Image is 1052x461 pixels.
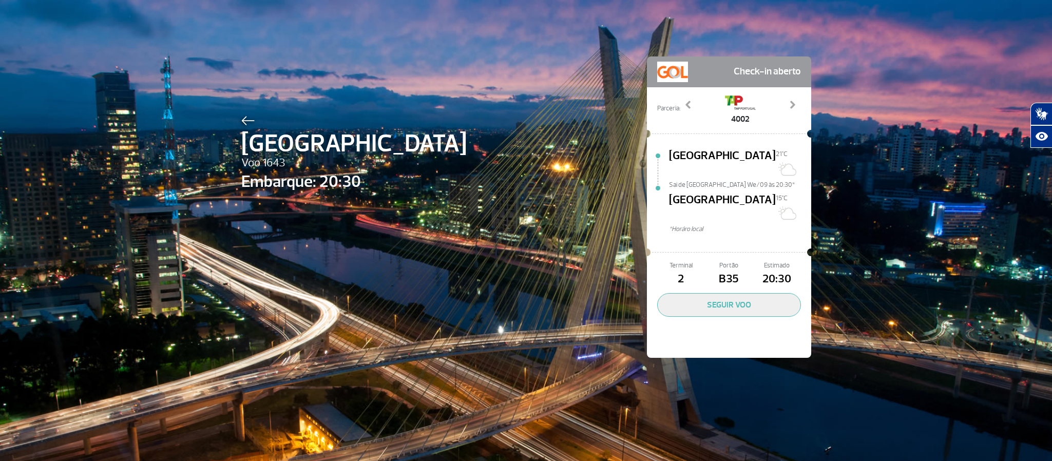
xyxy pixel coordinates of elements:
span: [GEOGRAPHIC_DATA] [241,125,467,162]
button: Abrir recursos assistivos. [1030,125,1052,148]
div: Plugin de acessibilidade da Hand Talk. [1030,103,1052,148]
span: Check-in aberto [734,62,801,82]
span: [GEOGRAPHIC_DATA] [669,191,776,224]
span: Portão [705,261,753,271]
span: *Horáro local [669,224,811,234]
span: Terminal [657,261,705,271]
img: Sol com muitas nuvens [776,159,796,179]
span: 20:30 [753,271,800,288]
span: Voo 1643 [241,155,467,172]
span: Estimado [753,261,800,271]
span: Parceria: [657,104,680,113]
button: SEGUIR VOO [657,293,801,317]
span: Sai de [GEOGRAPHIC_DATA] We/09 às 20:30* [669,180,811,187]
span: 2 [657,271,705,288]
span: Embarque: 20:30 [241,169,467,194]
img: Sol com algumas nuvens [776,203,796,223]
span: [GEOGRAPHIC_DATA] [669,147,776,180]
span: 21°C [776,150,788,158]
span: 15°C [776,194,788,202]
button: Abrir tradutor de língua de sinais. [1030,103,1052,125]
span: B35 [705,271,753,288]
span: 4002 [725,113,756,125]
